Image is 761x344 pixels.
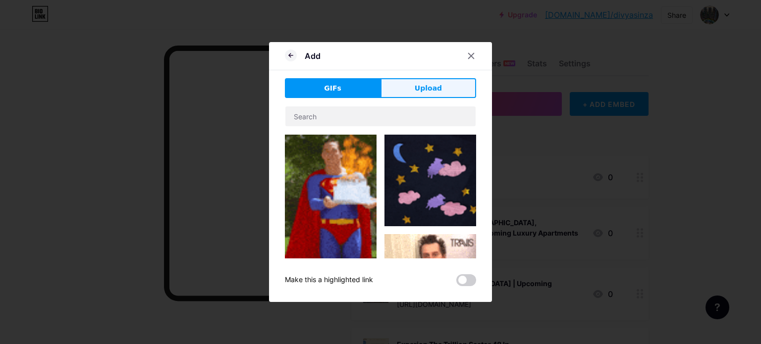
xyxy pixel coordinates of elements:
img: Gihpy [384,234,476,326]
button: GIFs [285,78,380,98]
input: Search [285,106,476,126]
div: Make this a highlighted link [285,274,373,286]
div: Add [305,50,321,62]
span: GIFs [324,83,341,94]
img: Gihpy [384,135,476,226]
img: Gihpy [285,135,377,262]
span: Upload [415,83,442,94]
button: Upload [380,78,476,98]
